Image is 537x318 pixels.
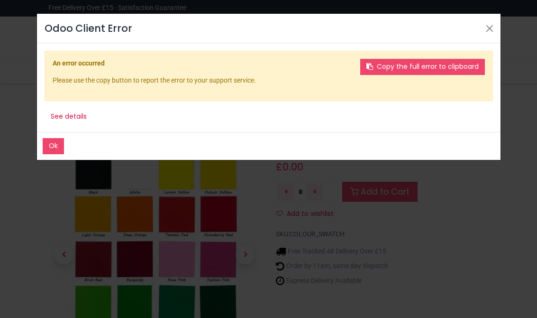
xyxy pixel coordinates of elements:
[43,138,64,154] button: Ok
[45,21,132,35] h4: Odoo Client Error
[482,21,497,36] button: Close
[53,59,105,67] b: An error occurred
[360,59,485,75] button: Copy the full error to clipboard
[45,109,93,125] button: See details
[53,76,485,85] p: Please use the copy button to report the error to your support service.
